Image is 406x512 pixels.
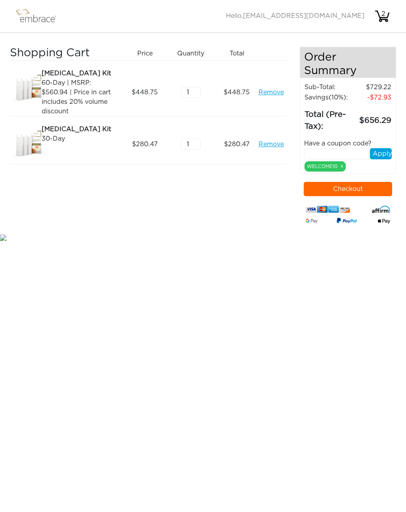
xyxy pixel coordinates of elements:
button: Apply [370,148,392,159]
td: Savings : [304,92,352,103]
img: affirm-logo.svg [372,206,390,213]
a: 2 [374,13,390,19]
td: Total (Pre-Tax): [304,103,352,133]
a: x [341,162,343,170]
div: Have a coupon code? [298,139,398,148]
span: 280.47 [132,139,158,149]
a: Remove [259,88,284,97]
span: (10%) [329,94,346,101]
div: 60-Day | MSRP: $560.94 | Price in cart includes 20% volume discount [42,78,119,116]
img: fullApplePay.png [378,219,390,224]
img: cart [374,8,390,24]
div: 2 [375,9,391,19]
h3: Shopping Cart [10,47,119,60]
div: Price [125,47,171,60]
td: 729.22 [352,82,392,92]
img: a09f5d18-8da6-11e7-9c79-02e45ca4b85b.jpeg [10,69,50,108]
img: credit-cards.png [306,204,350,214]
img: Google-Pay-Logo.svg [306,219,318,224]
div: WELCOME10 [304,161,346,172]
span: 280.47 [224,139,250,149]
span: [EMAIL_ADDRESS][DOMAIN_NAME] [243,13,364,19]
button: Checkout [304,182,393,196]
img: logo.png [14,6,65,26]
img: paypal-v3.png [337,217,357,225]
span: 448.75 [224,88,250,97]
div: [MEDICAL_DATA] Kit [42,124,119,134]
span: Hello, [226,13,364,19]
td: 72.93 [352,92,392,103]
td: 656.29 [352,103,392,133]
span: 448.75 [132,88,158,97]
div: 30-Day [42,134,119,143]
td: Sub-Total: [304,82,352,92]
img: beb8096c-8da6-11e7-b488-02e45ca4b85b.jpeg [10,124,50,164]
div: [MEDICAL_DATA] Kit [42,69,119,78]
span: Quantity [177,49,204,58]
div: Total [217,47,263,60]
a: Remove [259,139,284,149]
h4: Order Summary [300,47,396,78]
